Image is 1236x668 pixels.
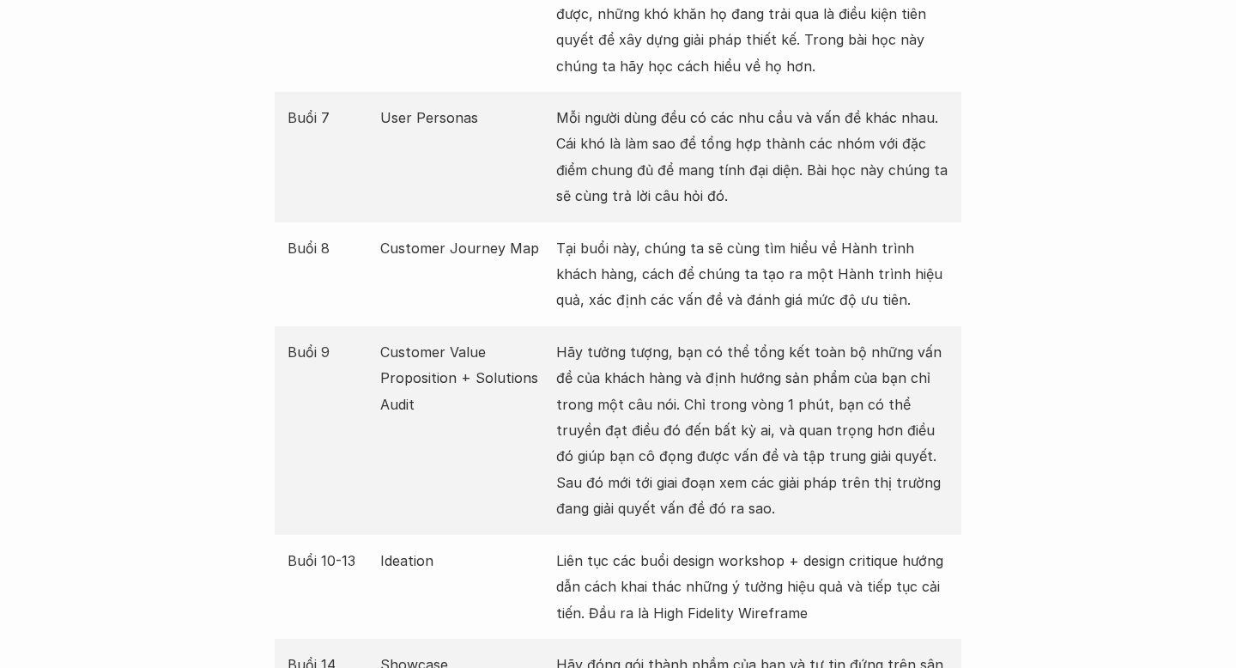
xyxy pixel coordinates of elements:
p: Tại buổi này, chúng ta sẽ cùng tìm hiểu về Hành trình khách hàng, cách để chúng ta tạo ra một Hàn... [556,235,948,313]
p: Hãy tưởng tượng, bạn có thể tổng kết toàn bộ những vấn đề của khách hàng và định hướng sản phẩm c... [556,339,948,522]
p: Mỗi người dùng đều có các nhu cầu và vấn đề khác nhau. Cái khó là làm sao để tổng hợp thành các n... [556,105,948,210]
p: Liên tục các buổi design workshop + design critique hướng dẫn cách khai thác những ý tưởng hiệu q... [556,548,948,626]
p: Buổi 10-13 [288,548,372,574]
p: Ideation [380,548,548,574]
p: Buổi 7 [288,105,372,131]
p: Buổi 8 [288,235,372,261]
p: Customer Value Proposition + Solutions Audit [380,339,548,417]
p: Buổi 9 [288,339,372,365]
p: User Personas [380,105,548,131]
p: Customer Journey Map [380,235,548,261]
